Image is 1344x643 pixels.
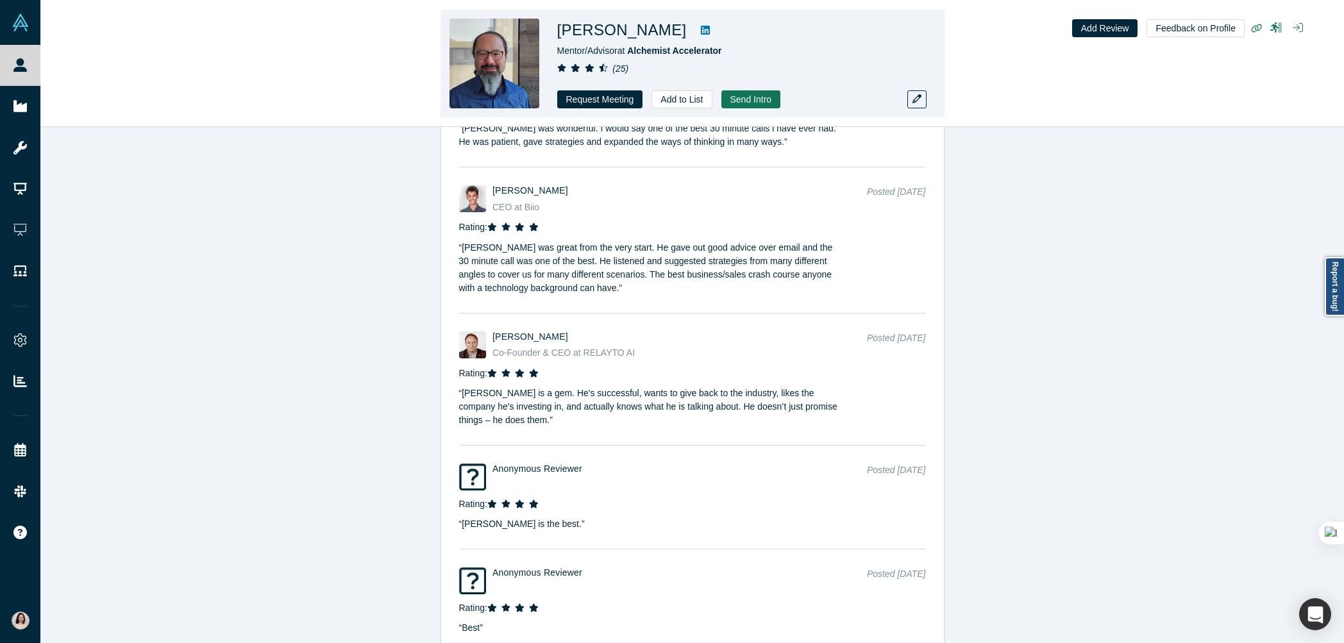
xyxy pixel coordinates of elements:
p: “ [PERSON_NAME] is a gem. He's successful, wants to give back to the industry, likes the company ... [459,380,845,428]
div: Co-Founder & CEO at RELAYTO AI [492,346,852,360]
span: Rating: [459,603,487,613]
a: [PERSON_NAME] [492,331,568,342]
img: Anonymous Reviewer [459,463,486,490]
a: Alchemist Accelerator [627,46,721,56]
p: “ [PERSON_NAME] was great from the very start. He gave out good advice over email and the 30 minu... [459,234,845,295]
i: ( 25 ) [612,63,628,74]
div: Posted [DATE] [867,463,926,490]
h1: [PERSON_NAME] [557,19,687,42]
img: Yukai Chen's Account [12,612,29,630]
a: Report a bug! [1325,257,1344,316]
a: [PERSON_NAME] [492,185,568,196]
span: Rating: [459,499,487,509]
img: Anonymous Reviewer [459,567,486,594]
div: Posted [DATE] [867,567,926,594]
h4: Anonymous Reviewer [492,463,852,474]
span: Rating: [459,368,487,378]
img: Alex Shevelenko [459,331,486,358]
button: Feedback on Profile [1147,19,1245,37]
p: “ Best ” [459,615,845,635]
div: Posted [DATE] [867,331,926,360]
span: Rating: [459,222,487,232]
p: “ [PERSON_NAME] was wonderful. I would say one of the best 30 minute calls i have ever had. He wa... [459,115,845,149]
button: Add Review [1072,19,1138,37]
img: Satyam Goel [459,185,486,212]
h4: Anonymous Reviewer [492,567,852,578]
button: Add to List [651,90,712,108]
div: CEO at Biio [492,201,852,214]
div: Posted [DATE] [867,185,926,214]
span: Mentor/Advisor at [557,46,722,56]
p: “ [PERSON_NAME] is the best. ” [459,511,845,531]
button: Request Meeting [557,90,643,108]
button: Send Intro [721,90,781,108]
img: Alchemist Vault Logo [12,13,29,31]
img: Adam Sah's Profile Image [449,19,539,108]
